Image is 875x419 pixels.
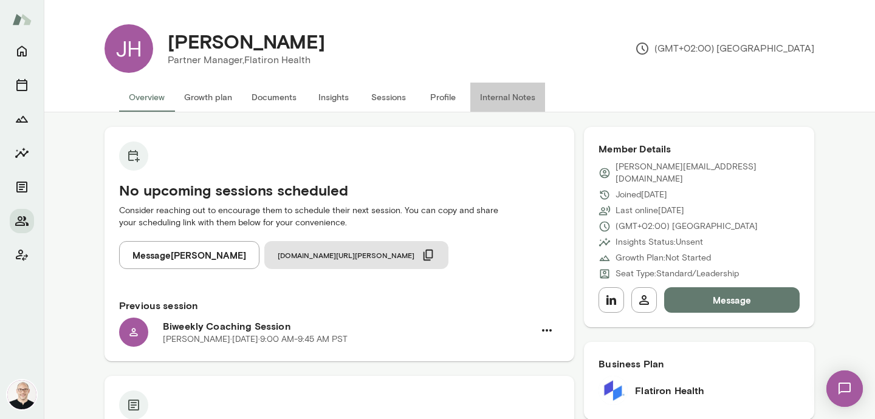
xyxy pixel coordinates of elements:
[616,220,758,233] p: (GMT+02:00) [GEOGRAPHIC_DATA]
[361,83,416,112] button: Sessions
[10,107,34,131] button: Growth Plan
[599,356,800,371] h6: Business Plan
[12,8,32,31] img: Mento
[616,189,667,201] p: Joined [DATE]
[616,268,739,280] p: Seat Type: Standard/Leadership
[10,39,34,63] button: Home
[105,24,153,73] div: JH
[168,30,325,53] h4: [PERSON_NAME]
[119,83,174,112] button: Overview
[264,241,448,269] button: [DOMAIN_NAME][URL][PERSON_NAME]
[10,73,34,97] button: Sessions
[470,83,545,112] button: Internal Notes
[10,141,34,165] button: Insights
[635,383,704,398] h6: Flatiron Health
[7,380,36,409] img: Michael Wilson
[242,83,306,112] button: Documents
[10,243,34,267] button: Client app
[616,205,684,217] p: Last online [DATE]
[278,250,414,260] span: [DOMAIN_NAME][URL][PERSON_NAME]
[10,209,34,233] button: Members
[163,319,534,333] h6: Biweekly Coaching Session
[119,205,560,229] p: Consider reaching out to encourage them to schedule their next session. You can copy and share yo...
[119,298,560,313] h6: Previous session
[119,180,560,200] h5: No upcoming sessions scheduled
[616,236,703,248] p: Insights Status: Unsent
[664,287,800,313] button: Message
[599,141,800,156] h6: Member Details
[119,241,259,269] button: Message[PERSON_NAME]
[168,53,325,67] p: Partner Manager, Flatiron Health
[616,161,800,185] p: [PERSON_NAME][EMAIL_ADDRESS][DOMAIN_NAME]
[10,175,34,199] button: Documents
[163,333,348,346] p: [PERSON_NAME] · [DATE] · 9:00 AM-9:45 AM PST
[616,252,711,264] p: Growth Plan: Not Started
[306,83,361,112] button: Insights
[174,83,242,112] button: Growth plan
[416,83,470,112] button: Profile
[635,41,814,56] p: (GMT+02:00) [GEOGRAPHIC_DATA]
